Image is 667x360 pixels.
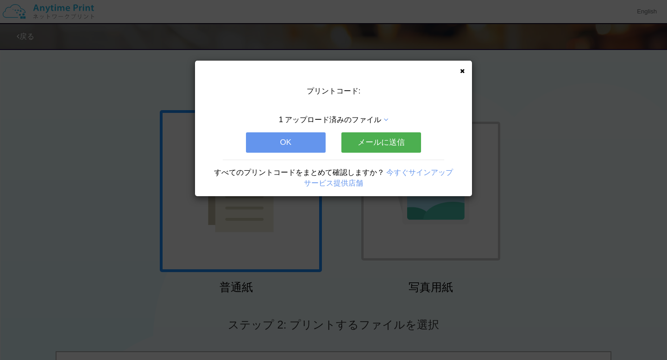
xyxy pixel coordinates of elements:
[307,87,360,95] span: プリントコード:
[246,132,326,153] button: OK
[341,132,421,153] button: メールに送信
[279,116,381,124] span: 1 アップロード済みのファイル
[386,168,453,176] a: 今すぐサインアップ
[304,179,363,187] a: サービス提供店舗
[214,168,384,176] span: すべてのプリントコードをまとめて確認しますか？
